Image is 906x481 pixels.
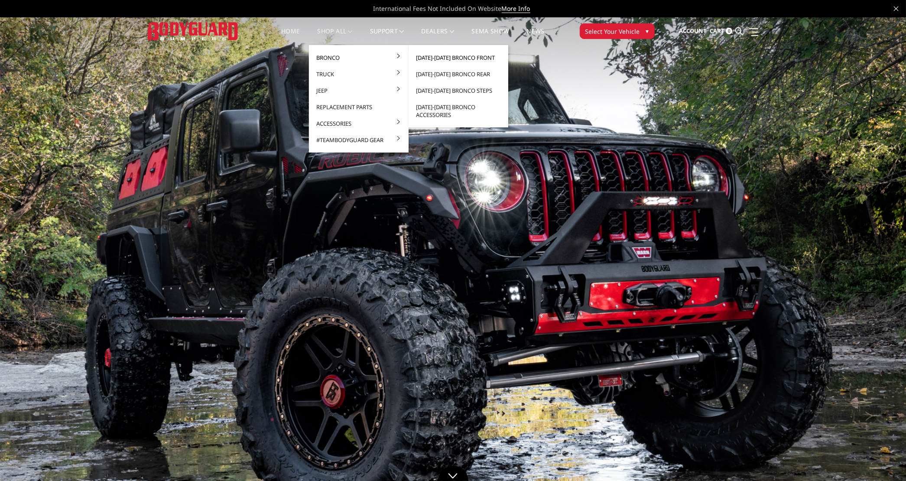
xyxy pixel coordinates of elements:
[312,115,405,132] a: Accessories
[422,28,455,45] a: Dealers
[148,22,239,40] img: BODYGUARD BUMPERS
[679,27,707,35] span: Account
[679,19,707,43] a: Account
[866,251,875,265] button: 2 of 5
[312,49,405,66] a: Bronco
[580,23,655,39] button: Select Your Vehicle
[312,82,405,99] a: Jeep
[370,28,404,45] a: Support
[281,28,300,45] a: Home
[726,28,732,34] span: 0
[863,439,906,481] iframe: Chat Widget
[312,132,405,148] a: #TeamBodyguard Gear
[646,26,649,36] span: ▾
[318,28,353,45] a: shop all
[866,279,875,293] button: 4 of 5
[471,28,509,45] a: SEMA Show
[866,293,875,307] button: 5 of 5
[412,49,505,66] a: [DATE]-[DATE] Bronco Front
[710,19,732,43] a: Cart 0
[526,28,544,45] a: News
[312,66,405,82] a: Truck
[866,237,875,251] button: 1 of 5
[502,4,530,13] a: More Info
[710,27,724,35] span: Cart
[438,466,468,481] a: Click to Down
[312,99,405,115] a: Replacement Parts
[866,265,875,279] button: 3 of 5
[412,82,505,99] a: [DATE]-[DATE] Bronco Steps
[585,27,640,36] span: Select Your Vehicle
[412,99,505,123] a: [DATE]-[DATE] Bronco Accessories
[412,66,505,82] a: [DATE]-[DATE] Bronco Rear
